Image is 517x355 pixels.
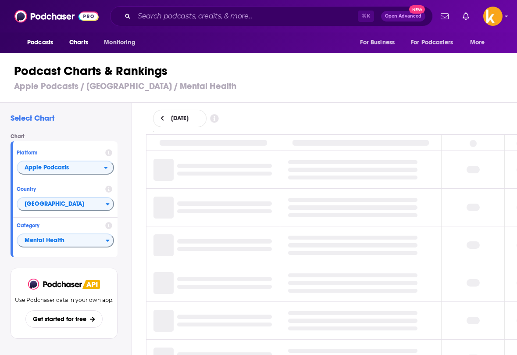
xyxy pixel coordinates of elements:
span: Logged in as sshawan [483,7,503,26]
button: open menu [21,34,64,51]
button: Open AdvancedNew [381,11,425,22]
a: Show notifications dropdown [459,9,473,24]
span: Get started for free [33,316,86,323]
h4: Country [17,186,102,192]
button: Countries [17,197,114,211]
h4: Category [17,222,102,229]
button: open menu [98,34,146,51]
span: [GEOGRAPHIC_DATA] [18,197,106,212]
button: Categories [17,233,114,247]
span: ⌘ K [358,11,374,22]
button: open menu [464,34,496,51]
span: Mental Health [18,233,106,248]
span: For Podcasters [411,36,453,49]
span: Open Advanced [385,14,421,18]
div: Search podcasts, credits, & more... [110,6,433,26]
span: New [409,5,425,14]
span: [DATE] [171,115,189,122]
h2: Select Chart [11,113,125,123]
a: Charts [64,34,93,51]
span: More [470,36,485,49]
span: Monitoring [104,36,135,49]
button: open menu [354,34,406,51]
h1: Podcast Charts & Rankings [14,63,510,79]
img: Podchaser API banner [82,280,100,289]
button: open menu [405,34,466,51]
h4: Chart [11,133,125,140]
span: Charts [69,36,88,49]
button: open menu [17,161,114,175]
img: User Profile [483,7,503,26]
button: Get started for free [25,310,102,328]
a: Show notifications dropdown [437,9,452,24]
h4: Platform [17,150,102,156]
span: Apple Podcasts [25,165,69,171]
h2: Platforms [17,161,114,175]
button: Show profile menu [483,7,503,26]
span: Podcasts [27,36,53,49]
img: Podchaser - Follow, Share and Rate Podcasts [14,8,99,25]
h3: Apple Podcasts / [GEOGRAPHIC_DATA] / Mental Health [14,81,510,92]
span: For Business [360,36,395,49]
p: Use Podchaser data in your own app. [15,297,114,303]
input: Search podcasts, credits, & more... [134,9,358,23]
img: Podchaser - Follow, Share and Rate Podcasts [28,279,82,290]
